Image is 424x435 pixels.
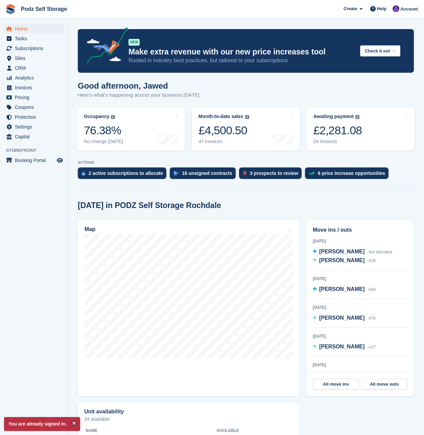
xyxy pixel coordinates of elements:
span: Booking Portal [15,156,55,165]
a: [PERSON_NAME] A25 [313,256,376,265]
img: price-adjustments-announcement-icon-8257ccfd72463d97f412b2fc003d46551f7dbcb40ab6d574587a9cd5c0d94... [81,27,128,66]
a: All move ins [313,379,359,390]
img: prospect-51fa495bee0391a8d652442698ab0144808aea92771e9ea1ae160a38d050c398.svg [243,171,246,175]
div: [DATE] [313,238,407,244]
div: No change [DATE] [84,139,123,144]
div: NEW [128,39,140,46]
p: Rooted in industry best practices, but tailored to your subscriptions. [128,57,355,64]
span: A27 [369,345,376,349]
h2: Move ins / outs [313,226,407,234]
img: icon-info-grey-7440780725fd019a000dd9b08b2336e03edf1995a4989e88bcd33f0948082b44.svg [355,115,359,119]
div: [DATE] [313,276,407,282]
span: A43 [369,287,376,292]
span: Coupons [15,102,55,112]
div: Awaiting payment [313,114,354,119]
span: Help [377,5,386,12]
span: Invoices [15,83,55,92]
div: £2,281.08 [313,123,362,137]
h1: Good afternoon, Jawed [78,81,199,90]
span: [PERSON_NAME] [319,344,364,349]
div: [DATE] [313,333,407,339]
img: Jawed Chowdhary [393,5,399,12]
span: [PERSON_NAME] [319,286,364,292]
span: Not allocated [369,250,392,254]
span: Account [400,6,418,13]
img: price_increase_opportunities-93ffe204e8149a01c8c9dc8f82e8f89637d9d84a8eef4429ea346261dce0b2c0.svg [309,172,314,175]
a: menu [3,102,64,112]
a: [PERSON_NAME] A74 [313,314,376,323]
a: [PERSON_NAME] Not allocated [313,248,392,256]
div: 16 unsigned contracts [182,170,232,176]
p: Make extra revenue with our new price increases tool [128,47,355,57]
span: A74 [369,316,376,321]
span: [PERSON_NAME] [319,249,364,254]
span: Analytics [15,73,55,83]
a: Occupancy 76.38% No change [DATE] [77,108,185,151]
span: [PERSON_NAME] [319,315,364,321]
div: 2 active subscriptions to allocate [89,170,163,176]
img: stora-icon-8386f47178a22dfd0bd8f6a31ec36ba5ce8667c1dd55bd0f319d3a0aa187defe.svg [5,4,16,14]
a: 2 active subscriptions to allocate [78,167,170,182]
span: CRM [15,63,55,73]
h2: [DATE] in PODZ Self Storage Rochdale [78,201,221,210]
a: menu [3,63,64,73]
span: Subscriptions [15,44,55,53]
a: 16 unsigned contracts [170,167,239,182]
span: Tasks [15,34,55,43]
span: Capital [15,132,55,141]
a: menu [3,156,64,165]
a: menu [3,93,64,102]
div: Occupancy [84,114,109,119]
span: Sites [15,53,55,63]
span: Settings [15,122,55,132]
img: icon-info-grey-7440780725fd019a000dd9b08b2336e03edf1995a4989e88bcd33f0948082b44.svg [111,115,115,119]
div: 3 prospects to review [250,170,298,176]
a: [PERSON_NAME] A43 [313,285,376,294]
a: menu [3,122,64,132]
div: 47 invoices [198,139,249,144]
a: menu [3,112,64,122]
a: menu [3,83,64,92]
img: icon-info-grey-7440780725fd019a000dd9b08b2336e03edf1995a4989e88bcd33f0948082b44.svg [245,115,249,119]
a: menu [3,132,64,141]
div: 6 price increase opportunities [318,170,385,176]
h2: Unit availability [84,409,124,415]
a: [PERSON_NAME] A27 [313,343,376,351]
p: You are already signed in. [4,417,80,431]
span: Create [344,5,357,12]
p: Here's what's happening across your business [DATE] [78,91,199,99]
p: 34 available [84,417,293,421]
h2: Map [85,226,95,232]
a: menu [3,34,64,43]
div: [DATE] [313,362,407,368]
a: All move outs [361,379,407,390]
a: menu [3,24,64,33]
a: menu [3,53,64,63]
div: £4,500.50 [198,123,249,137]
a: Preview store [56,156,64,164]
a: menu [3,44,64,53]
span: A25 [369,258,376,263]
a: menu [3,73,64,83]
span: Pricing [15,93,55,102]
a: 3 prospects to review [239,167,305,182]
div: 76.38% [84,123,123,137]
a: Awaiting payment £2,281.08 24 invoices [307,108,415,151]
span: Storefront [6,147,67,154]
a: Podz Self Storage [18,3,70,15]
a: 6 price increase opportunities [305,167,392,182]
div: Month-to-date sales [198,114,243,119]
div: [DATE] [313,304,407,311]
p: ACTIONS [78,160,414,165]
img: contract_signature_icon-13c848040528278c33f63329250d36e43548de30e8caae1d1a13099fd9432cc5.svg [174,171,179,175]
span: Protection [15,112,55,122]
span: Home [15,24,55,33]
img: active_subscription_to_allocate_icon-d502201f5373d7db506a760aba3b589e785aa758c864c3986d89f69b8ff3... [82,171,85,176]
a: Month-to-date sales £4,500.50 47 invoices [192,108,300,151]
a: Map [78,220,300,396]
div: 24 invoices [313,139,362,144]
span: [PERSON_NAME] [319,257,364,263]
button: Check it out → [360,45,400,56]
